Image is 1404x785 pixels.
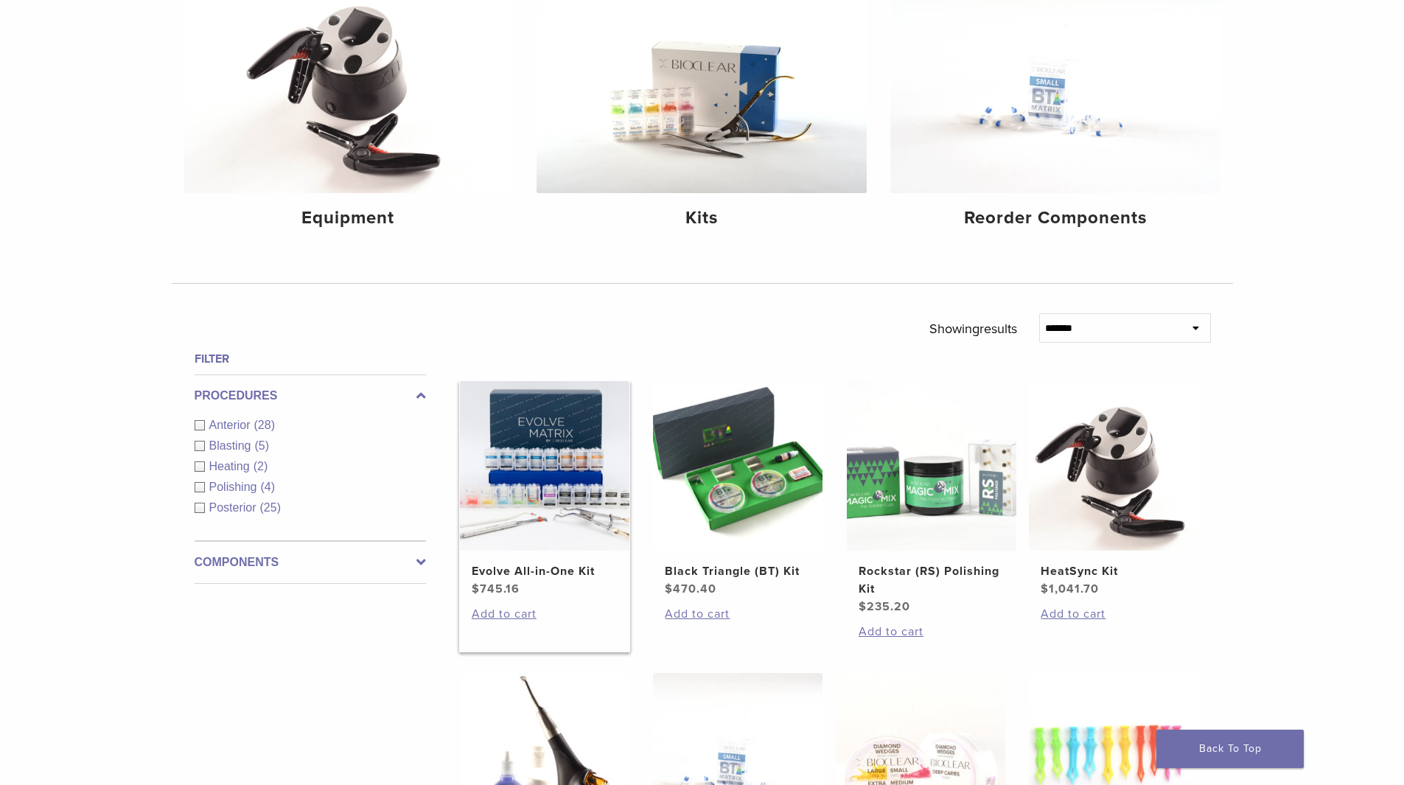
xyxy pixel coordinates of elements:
[195,205,502,231] h4: Equipment
[859,562,1005,598] h2: Rockstar (RS) Polishing Kit
[1041,605,1187,623] a: Add to cart: “HeatSync Kit”
[195,350,426,368] h4: Filter
[653,381,823,551] img: Black Triangle (BT) Kit
[665,562,811,580] h2: Black Triangle (BT) Kit
[209,501,260,514] span: Posterior
[195,554,426,571] label: Components
[548,205,855,231] h4: Kits
[665,605,811,623] a: Add to cart: “Black Triangle (BT) Kit”
[460,381,629,551] img: Evolve All-in-One Kit
[209,419,254,431] span: Anterior
[846,381,1018,615] a: Rockstar (RS) Polishing KitRockstar (RS) Polishing Kit $235.20
[1156,730,1304,768] a: Back To Top
[1029,381,1198,551] img: HeatSync Kit
[195,387,426,405] label: Procedures
[472,605,618,623] a: Add to cart: “Evolve All-in-One Kit”
[859,623,1005,641] a: Add to cart: “Rockstar (RS) Polishing Kit”
[652,381,824,598] a: Black Triangle (BT) KitBlack Triangle (BT) Kit $470.40
[859,599,910,614] bdi: 235.20
[665,582,673,596] span: $
[472,562,618,580] h2: Evolve All-in-One Kit
[260,481,275,493] span: (4)
[847,381,1016,551] img: Rockstar (RS) Polishing Kit
[1041,562,1187,580] h2: HeatSync Kit
[665,582,716,596] bdi: 470.40
[1041,582,1049,596] span: $
[859,599,867,614] span: $
[254,419,275,431] span: (28)
[254,460,268,472] span: (2)
[260,501,281,514] span: (25)
[209,460,254,472] span: Heating
[209,481,261,493] span: Polishing
[209,439,255,452] span: Blasting
[1028,381,1200,598] a: HeatSync KitHeatSync Kit $1,041.70
[1041,582,1099,596] bdi: 1,041.70
[254,439,269,452] span: (5)
[929,313,1017,344] p: Showing results
[459,381,631,598] a: Evolve All-in-One KitEvolve All-in-One Kit $745.16
[902,205,1209,231] h4: Reorder Components
[472,582,480,596] span: $
[472,582,520,596] bdi: 745.16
